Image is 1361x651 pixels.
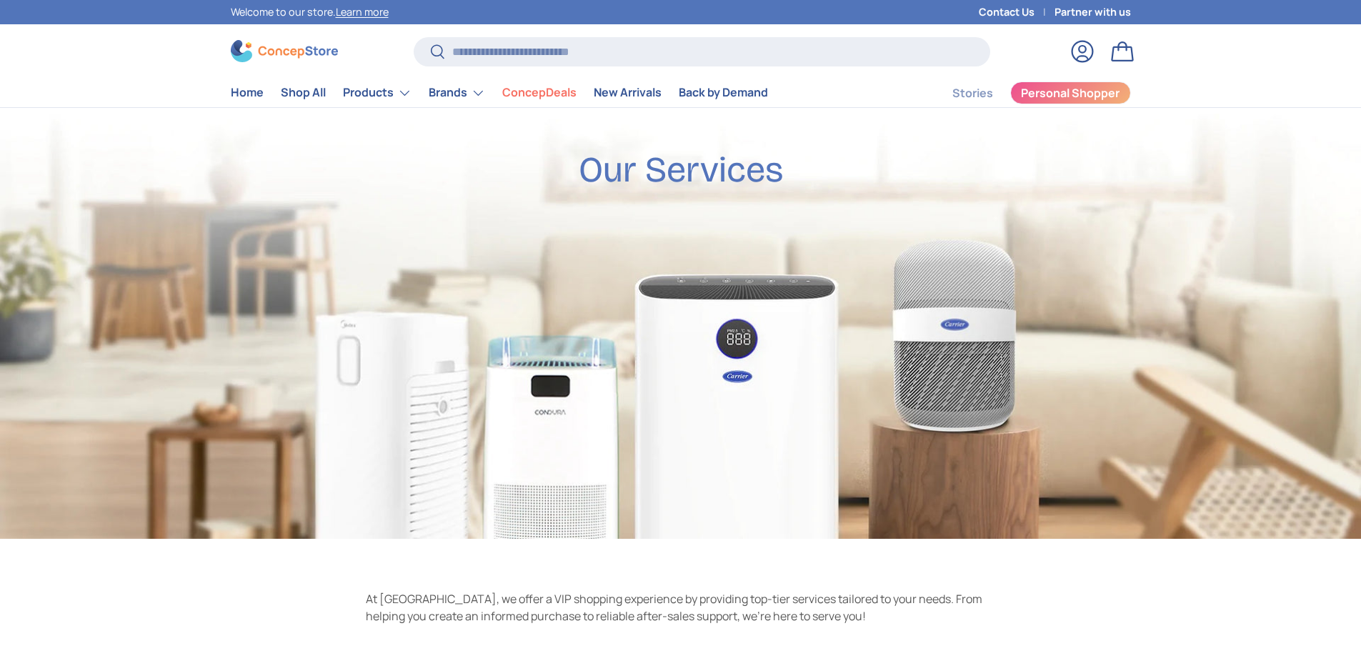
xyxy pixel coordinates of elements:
img: ConcepStore [231,40,338,62]
a: Stories [952,79,993,107]
nav: Primary [231,79,768,107]
p: At [GEOGRAPHIC_DATA], we offer a VIP shopping experience by providing top-tier services tailored ... [366,590,996,625]
a: New Arrivals [594,79,662,106]
a: Shop All [281,79,326,106]
a: Back by Demand [679,79,768,106]
a: Contact Us [979,4,1055,20]
a: Partner with us [1055,4,1131,20]
h2: Our Services [579,148,783,192]
a: Home [231,79,264,106]
a: Products [343,79,412,107]
a: Brands [429,79,485,107]
summary: Products [334,79,420,107]
a: Personal Shopper [1010,81,1131,104]
p: Welcome to our store. [231,4,389,20]
a: Learn more [336,5,389,19]
nav: Secondary [918,79,1131,107]
summary: Brands [420,79,494,107]
span: Personal Shopper [1021,87,1120,99]
a: ConcepDeals [502,79,577,106]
